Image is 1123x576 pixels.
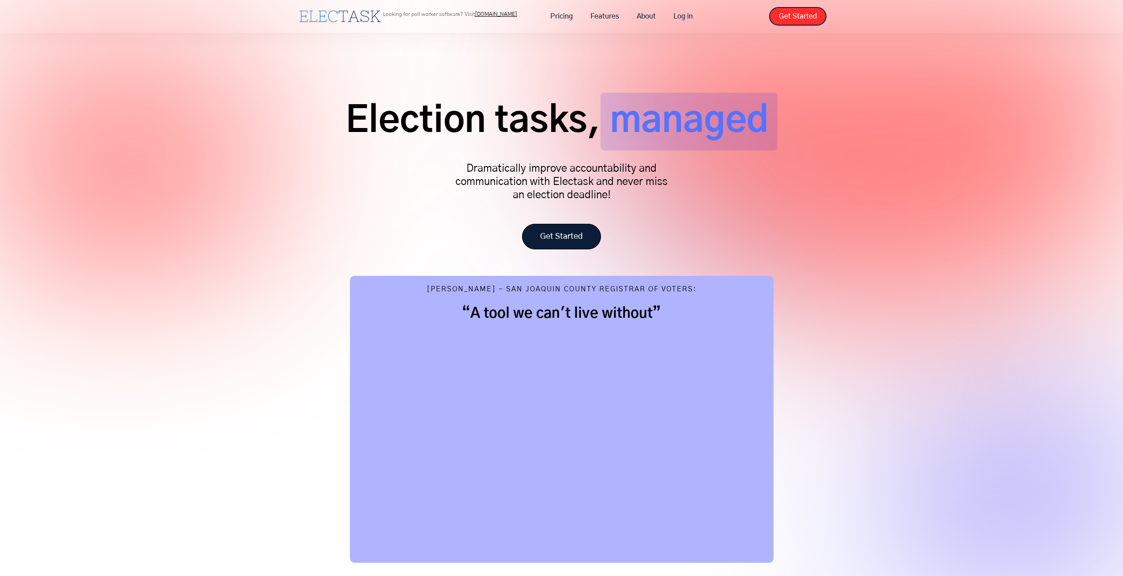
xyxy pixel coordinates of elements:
h2: “A tool we can't live without” [368,305,756,322]
iframe: Vimeo embed [368,327,756,545]
div: [PERSON_NAME] - San Joaquin County Registrar of Voters: [427,285,697,296]
a: [DOMAIN_NAME] [475,11,517,17]
a: About [628,7,665,26]
a: Get Started [522,224,601,250]
a: home [297,8,383,24]
a: Get Started [769,7,826,26]
span: managed [601,93,777,151]
a: Log in [665,7,702,26]
p: Looking for poll worker software? Visit [383,11,517,17]
p: Dramatically improve accountability and communication with Electask and never miss an election de... [451,162,672,202]
span: Election tasks, [346,93,601,151]
a: Features [582,7,628,26]
a: Pricing [541,7,582,26]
